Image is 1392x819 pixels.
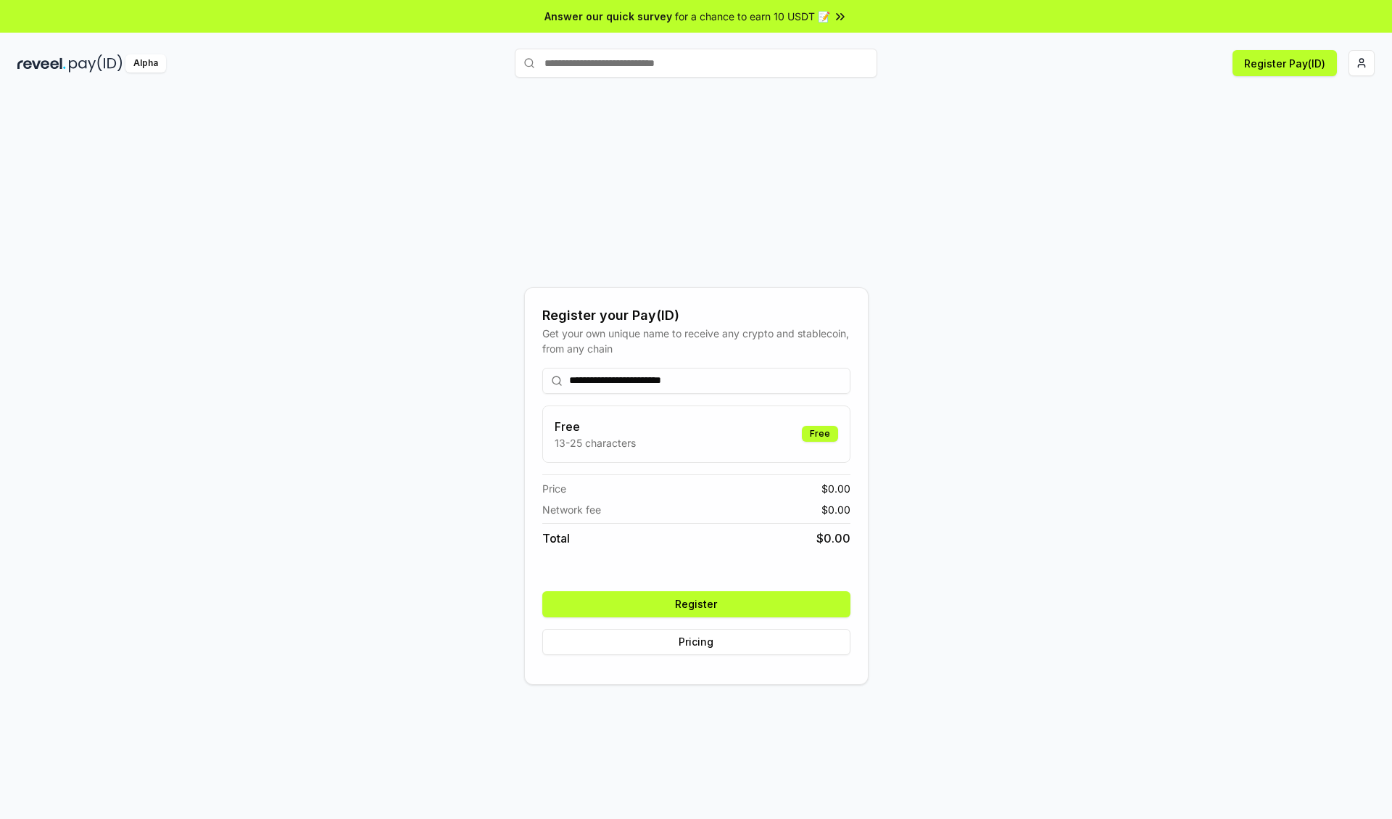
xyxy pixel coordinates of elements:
[555,418,636,435] h3: Free
[17,54,66,73] img: reveel_dark
[555,435,636,450] p: 13-25 characters
[542,591,850,617] button: Register
[821,481,850,496] span: $ 0.00
[802,426,838,442] div: Free
[821,502,850,517] span: $ 0.00
[816,530,850,547] span: $ 0.00
[69,54,123,73] img: pay_id
[542,629,850,655] button: Pricing
[125,54,166,73] div: Alpha
[542,530,570,547] span: Total
[542,502,601,517] span: Network fee
[542,305,850,326] div: Register your Pay(ID)
[1232,50,1337,76] button: Register Pay(ID)
[542,326,850,356] div: Get your own unique name to receive any crypto and stablecoin, from any chain
[544,9,672,24] span: Answer our quick survey
[542,481,566,496] span: Price
[675,9,830,24] span: for a chance to earn 10 USDT 📝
